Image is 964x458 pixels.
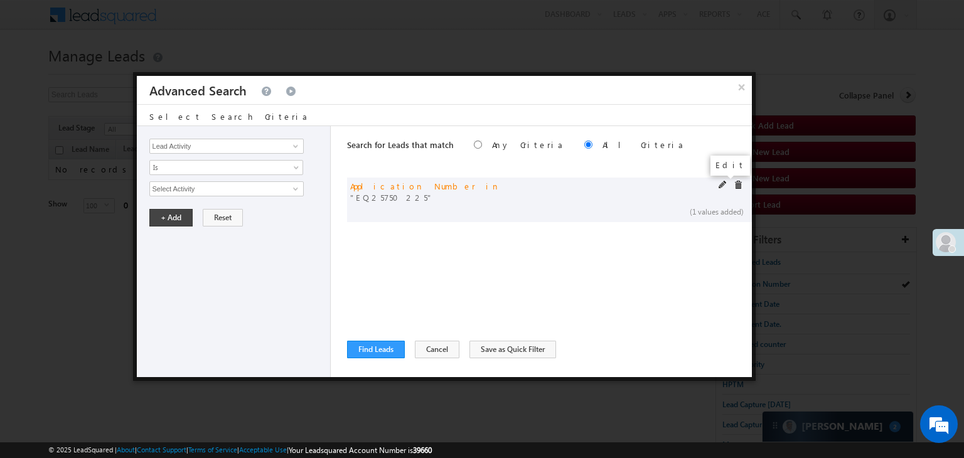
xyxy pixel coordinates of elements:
[286,140,302,152] a: Show All Items
[206,6,236,36] div: Minimize live chat window
[732,76,752,98] button: ×
[21,66,53,82] img: d_60004797649_company_0_60004797649
[16,116,229,349] textarea: Type your message and hit 'Enter'
[492,139,564,150] label: Any Criteria
[347,341,405,358] button: Find Leads
[602,139,685,150] label: All Criteria
[149,111,309,122] span: Select Search Criteria
[690,207,744,216] span: (1 values added)
[289,445,432,455] span: Your Leadsquared Account Number is
[415,341,459,358] button: Cancel
[48,444,432,456] span: © 2025 LeadSquared | | | | |
[149,209,193,226] button: + Add
[149,76,247,104] h3: Advanced Search
[486,181,500,191] span: in
[286,183,302,195] a: Show All Items
[149,139,304,154] input: Type to Search
[137,445,186,454] a: Contact Support
[413,445,432,455] span: 39660
[347,139,454,150] span: Search for Leads that match
[710,156,750,176] div: Edit
[149,181,304,196] input: Type to Search
[350,181,476,191] span: Application Number
[188,445,237,454] a: Terms of Service
[149,160,303,175] a: Is
[469,341,556,358] button: Save as Quick Filter
[239,445,287,454] a: Acceptable Use
[350,192,500,203] span: EQ25750225
[65,66,211,82] div: Chat with us now
[150,162,286,173] span: Is
[171,360,228,377] em: Start Chat
[203,209,243,226] button: Reset
[117,445,135,454] a: About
